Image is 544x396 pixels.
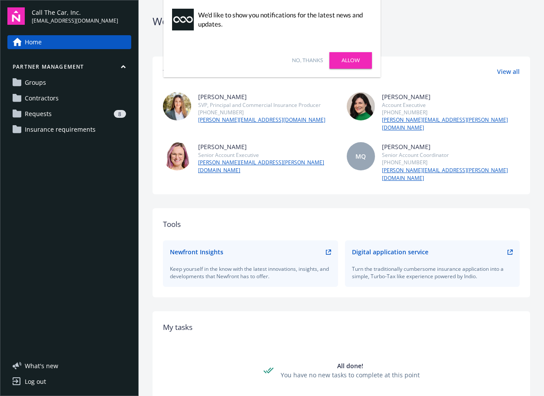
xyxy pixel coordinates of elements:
div: Account Executive [382,101,520,109]
a: Groups [7,76,131,90]
img: photo [347,92,375,120]
div: [PERSON_NAME] [198,142,336,151]
span: What ' s new [25,361,58,370]
img: photo [163,142,191,170]
img: navigator-logo.svg [7,7,25,25]
span: Requests [25,107,52,121]
div: Your Newfront Team [163,67,234,78]
a: [PERSON_NAME][EMAIL_ADDRESS][PERSON_NAME][DOMAIN_NAME] [382,116,520,132]
div: [PHONE_NUMBER] [198,109,325,116]
a: Requests8 [7,107,131,121]
div: SVP, Principal and Commercial Insurance Producer [198,101,325,109]
button: What's new [7,361,72,370]
span: Contractors [25,91,59,105]
a: Allow [329,52,372,69]
div: [PHONE_NUMBER] [382,109,520,116]
span: [EMAIL_ADDRESS][DOMAIN_NAME] [32,17,118,25]
span: Home [25,35,42,49]
a: Insurance requirements [7,123,131,136]
button: Call The Car, Inc.[EMAIL_ADDRESS][DOMAIN_NAME] [32,7,131,25]
div: Newfront Insights [170,247,223,256]
a: [PERSON_NAME][EMAIL_ADDRESS][DOMAIN_NAME] [198,116,325,124]
div: [PERSON_NAME] [198,92,325,101]
a: [PERSON_NAME][EMAIL_ADDRESS][PERSON_NAME][DOMAIN_NAME] [198,159,336,174]
div: Log out [25,375,46,389]
a: Home [7,35,131,49]
span: MQ [355,152,366,161]
div: All done! [281,361,420,370]
span: Groups [25,76,46,90]
div: [PERSON_NAME] [382,142,520,151]
a: View all [497,67,520,78]
div: [PHONE_NUMBER] [382,159,520,166]
div: Senior Account Executive [198,151,336,159]
div: Keep yourself in the know with the latest innovations, insights, and developments that Newfront h... [170,265,331,280]
span: Insurance requirements [25,123,96,136]
div: Senior Account Coordinator [382,151,520,159]
div: You have no new tasks to complete at this point [281,370,420,379]
img: photo [163,92,191,120]
div: Welcome to Navigator , Credentialing [153,14,530,29]
div: Tools [163,219,520,230]
div: We'd like to show you notifications for the latest news and updates. [198,10,368,29]
div: Turn the traditionally cumbersome insurance application into a simple, Turbo-Tax like experience ... [352,265,513,280]
div: [PERSON_NAME] [382,92,520,101]
div: 8 [114,110,126,118]
button: Partner management [7,63,131,74]
span: Call The Car, Inc. [32,8,118,17]
a: [PERSON_NAME][EMAIL_ADDRESS][PERSON_NAME][DOMAIN_NAME] [382,166,520,182]
div: Digital application service [352,247,428,256]
a: Contractors [7,91,131,105]
div: My tasks [163,322,520,333]
a: No, thanks [292,57,323,64]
